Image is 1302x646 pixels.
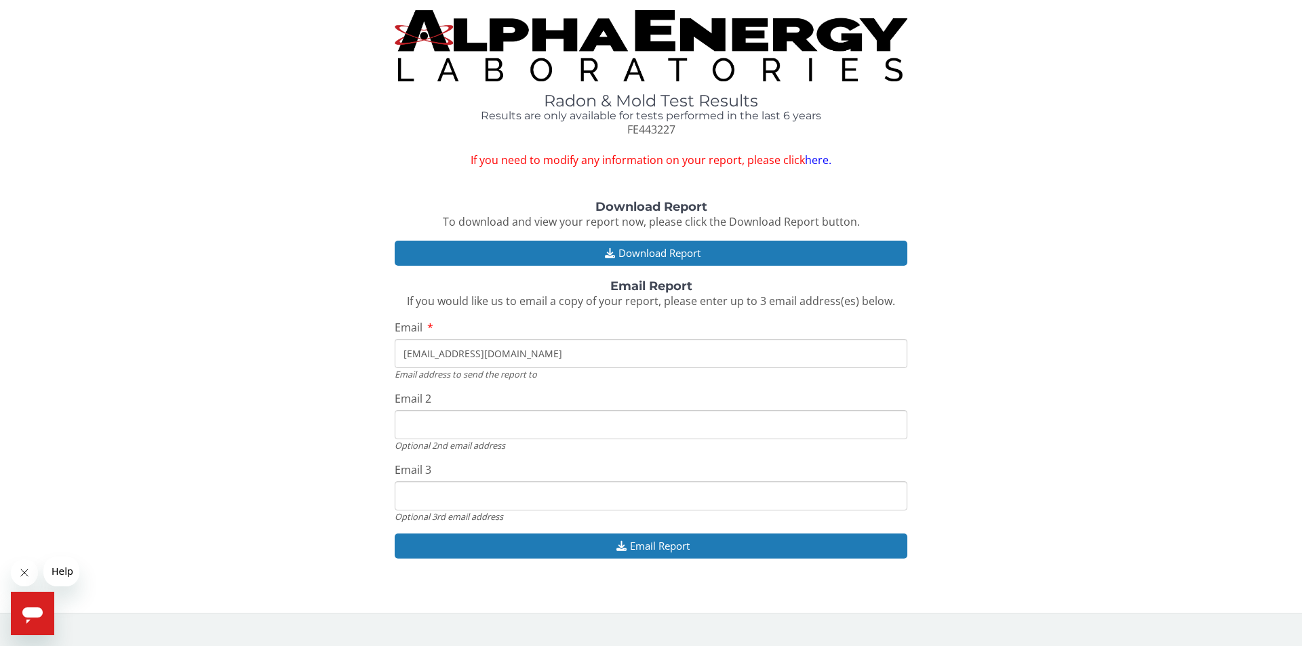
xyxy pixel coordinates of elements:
[443,214,860,229] span: To download and view your report now, please click the Download Report button.
[395,391,431,406] span: Email 2
[610,279,692,294] strong: Email Report
[395,439,907,451] div: Optional 2nd email address
[11,559,38,586] iframe: Close message
[395,10,907,81] img: TightCrop.jpg
[395,241,907,266] button: Download Report
[395,92,907,110] h1: Radon & Mold Test Results
[395,510,907,523] div: Optional 3rd email address
[395,110,907,122] h4: Results are only available for tests performed in the last 6 years
[407,294,895,308] span: If you would like us to email a copy of your report, please enter up to 3 email address(es) below.
[595,199,707,214] strong: Download Report
[395,153,907,168] span: If you need to modify any information on your report, please click
[43,557,79,586] iframe: Message from company
[395,462,431,477] span: Email 3
[395,368,907,380] div: Email address to send the report to
[395,320,422,335] span: Email
[395,533,907,559] button: Email Report
[627,122,675,137] span: FE443227
[11,592,54,635] iframe: Button to launch messaging window
[805,153,831,167] a: here.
